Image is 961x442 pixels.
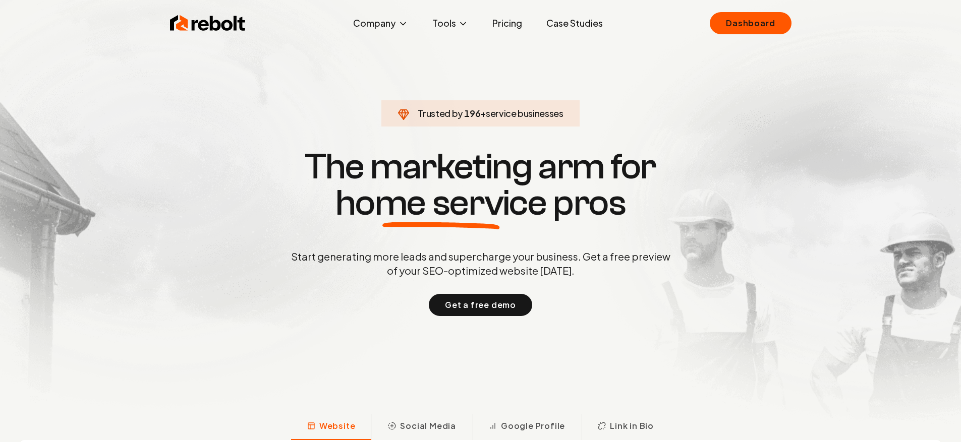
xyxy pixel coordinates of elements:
[319,420,356,432] span: Website
[289,249,672,278] p: Start generating more leads and supercharge your business. Get a free preview of your SEO-optimiz...
[501,420,565,432] span: Google Profile
[472,414,581,440] button: Google Profile
[371,414,472,440] button: Social Media
[610,420,654,432] span: Link in Bio
[424,13,476,33] button: Tools
[345,13,416,33] button: Company
[484,13,530,33] a: Pricing
[538,13,611,33] a: Case Studies
[291,414,372,440] button: Website
[581,414,670,440] button: Link in Bio
[418,107,463,119] span: Trusted by
[239,149,723,221] h1: The marketing arm for pros
[464,106,480,120] span: 196
[400,420,456,432] span: Social Media
[710,12,791,34] a: Dashboard
[429,294,532,316] button: Get a free demo
[486,107,563,119] span: service businesses
[335,185,547,221] span: home service
[480,107,486,119] span: +
[170,13,246,33] img: Rebolt Logo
